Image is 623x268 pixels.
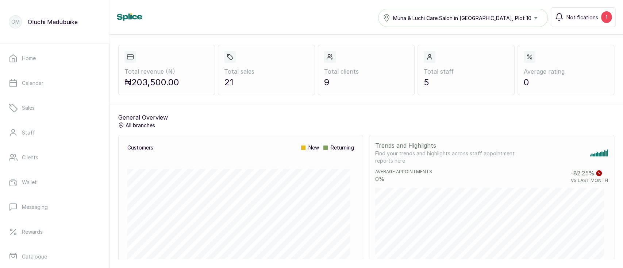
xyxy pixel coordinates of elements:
a: Sales [6,98,103,118]
p: Messaging [22,203,48,211]
p: returning [323,144,354,151]
p: OM [11,18,20,26]
span: All branches [126,122,155,129]
p: Total clients [324,67,408,76]
p: Find your trends and highlights across staff appointment reports here [375,150,515,164]
p: Staff [22,129,35,136]
p: Sales [22,104,35,112]
a: Rewards [6,222,103,242]
span: Muna & Luchi Care Salon in [GEOGRAPHIC_DATA], Plot 10 [393,14,531,22]
div: 1 [601,11,612,23]
p: Calendar [22,79,43,87]
p: Wallet [22,179,37,186]
p: Total staff [424,67,508,76]
p: Catalogue [22,253,47,260]
p: 0 [524,76,608,89]
p: 9 [324,76,408,89]
p: new [301,144,319,151]
p: Oluchi Madubuike [28,18,78,26]
span: Notifications [566,13,598,21]
p: 21 [224,76,308,89]
a: Calendar [6,73,103,93]
p: 0 % [375,175,432,183]
button: Notifications1 [551,7,616,27]
button: Muna & Luchi Care Salon in [GEOGRAPHIC_DATA], Plot 10 [378,9,548,27]
a: Messaging [6,197,103,217]
p: Trends and Highlights [375,141,515,150]
a: Catalogue [6,246,103,267]
p: Clients [22,154,38,161]
p: Average appointments [375,169,432,175]
p: 5 [424,76,508,89]
a: Wallet [6,172,103,193]
a: Clients [6,147,103,168]
p: Average rating [524,67,608,76]
p: VS LAST MONTH [571,178,608,183]
a: Home [6,48,103,69]
span: -82.25 % [571,169,595,178]
p: General Overview [118,113,168,122]
p: Customers [127,144,153,151]
p: ₦203,500.00 [124,76,209,89]
p: Total sales [224,67,308,76]
p: Rewards [22,228,43,236]
p: Home [22,55,36,62]
p: Total revenue ( ₦ ) [124,67,209,76]
a: Staff [6,123,103,143]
